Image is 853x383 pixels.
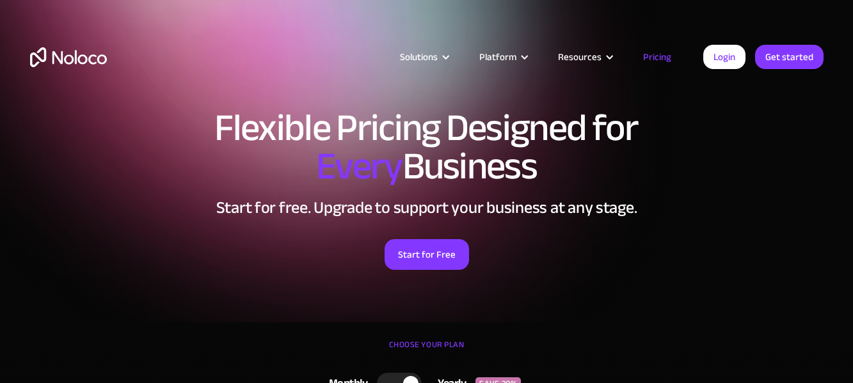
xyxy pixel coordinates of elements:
div: Solutions [400,49,438,65]
a: home [30,47,107,67]
h1: Flexible Pricing Designed for Business [30,109,824,185]
a: Get started [755,45,824,69]
a: Start for Free [385,239,469,270]
span: Every [316,130,403,202]
div: Solutions [384,49,463,65]
a: Login [703,45,745,69]
div: CHOOSE YOUR PLAN [30,335,824,367]
div: Platform [479,49,516,65]
div: Platform [463,49,542,65]
h2: Start for free. Upgrade to support your business at any stage. [30,198,824,217]
div: Resources [542,49,627,65]
a: Pricing [627,49,687,65]
div: Resources [558,49,602,65]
